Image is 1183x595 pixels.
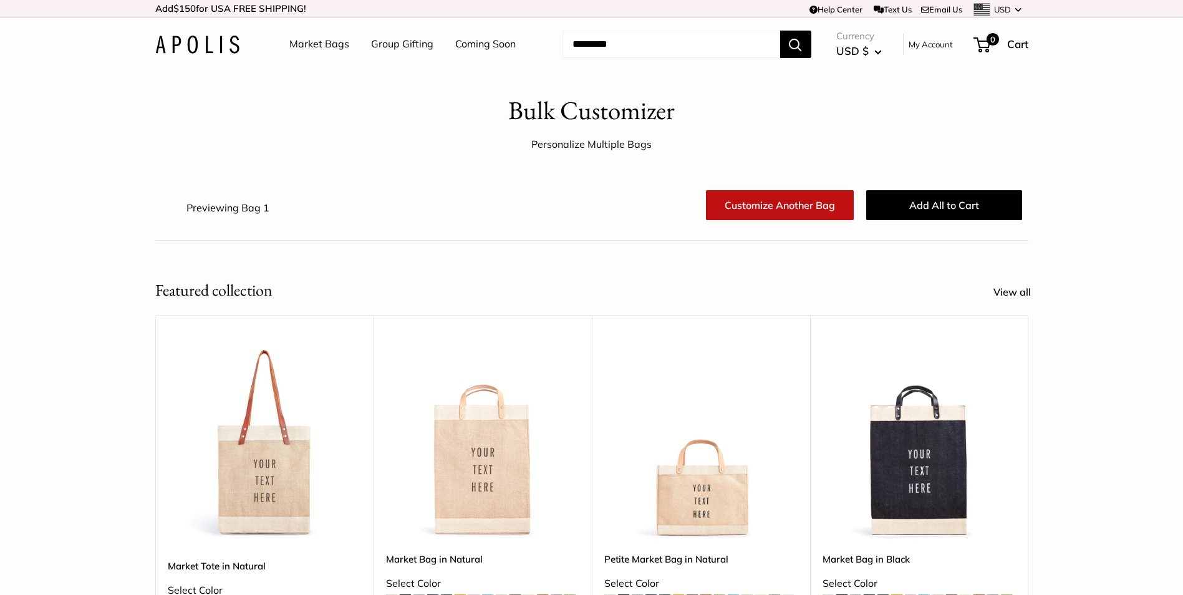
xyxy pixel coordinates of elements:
a: 0 Cart [975,34,1028,54]
a: Group Gifting [371,35,433,54]
h2: Featured collection [155,278,273,302]
a: My Account [909,37,953,52]
button: Add All to Cart [866,190,1022,220]
span: 0 [986,33,998,46]
button: Search [780,31,811,58]
img: Market Bag in Black [823,346,1016,539]
div: Personalize Multiple Bags [531,135,652,154]
a: Market Tote in Natural [168,559,361,573]
a: description_Make it yours with custom printed text.description_The Original Market bag in its 4 n... [168,346,361,539]
img: description_Make it yours with custom printed text. [168,346,361,539]
input: Search... [563,31,780,58]
span: Cart [1007,37,1028,51]
a: Market Bags [289,35,349,54]
div: Select Color [386,574,579,593]
a: Market Bag in Black [823,552,1016,566]
img: Petite Market Bag in Natural [604,346,798,539]
span: USD $ [836,44,869,57]
button: USD $ [836,41,882,61]
span: USD [994,4,1011,14]
span: Currency [836,27,882,45]
span: Previewing Bag 1 [186,201,269,214]
a: Market Bag in BlackMarket Bag in Black [823,346,1016,539]
a: View all [993,283,1045,302]
a: Coming Soon [455,35,516,54]
img: Apolis [155,36,239,54]
img: Market Bag in Natural [386,346,579,539]
div: Select Color [823,574,1016,593]
a: Market Bag in NaturalMarket Bag in Natural [386,346,579,539]
a: Petite Market Bag in Natural [604,552,798,566]
a: Email Us [921,4,962,14]
a: Text Us [874,4,912,14]
a: Petite Market Bag in Naturaldescription_Effortless style that elevates every moment [604,346,798,539]
a: Customize Another Bag [706,190,854,220]
h1: Bulk Customizer [508,92,675,129]
a: Market Bag in Natural [386,552,579,566]
a: Help Center [809,4,862,14]
div: Select Color [604,574,798,593]
span: $150 [173,2,196,14]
